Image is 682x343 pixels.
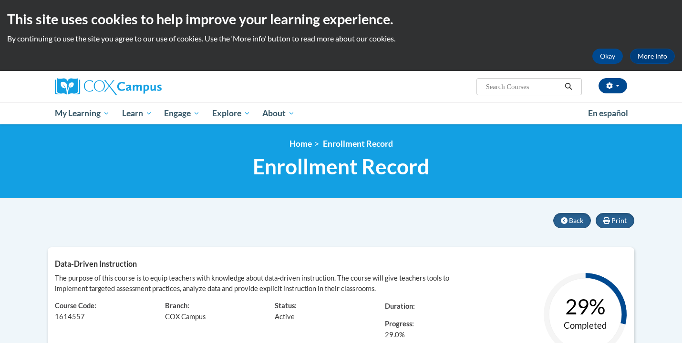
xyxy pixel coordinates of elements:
button: Okay [592,49,623,64]
span: 29.0 [385,331,399,339]
a: My Learning [49,102,116,124]
span: Learn [122,108,152,119]
button: Print [596,213,634,228]
span: Active [275,313,295,321]
span: Enrollment Record [253,154,429,179]
a: About [257,102,301,124]
h2: This site uses cookies to help improve your learning experience. [7,10,675,29]
text: Completed [564,320,607,331]
span: COX Campus [165,313,206,321]
p: By continuing to use the site you agree to our use of cookies. Use the ‘More info’ button to read... [7,33,675,44]
span: The purpose of this course is to equip teachers with knowledge about data-driven instruction. The... [55,274,449,293]
a: Explore [206,102,257,124]
input: Search Courses [485,81,561,92]
button: Search [561,81,576,92]
button: Account Settings [599,78,627,93]
span: Progress: [385,320,414,328]
a: Learn [116,102,158,124]
a: More Info [630,49,675,64]
span: Print [611,216,627,224]
a: Engage [158,102,206,124]
span: Status: [275,302,297,310]
div: Main menu [41,102,641,124]
button: Back [553,213,591,228]
span: 1614557 [55,313,85,321]
span: About [262,108,295,119]
span: Explore [212,108,250,119]
span: Branch: [165,302,189,310]
a: Cox Campus [55,78,236,95]
a: Home [289,139,312,149]
span: Duration: [385,302,415,310]
span: % [385,330,405,340]
span: Engage [164,108,200,119]
img: Cox Campus [55,78,162,95]
span: Enrollment Record [323,139,393,149]
span: En español [588,108,628,118]
span: My Learning [55,108,110,119]
span: Back [569,216,583,224]
span: Data-Driven Instruction [55,259,137,268]
a: En español [582,103,634,123]
text: 29% [565,294,605,319]
span: Course Code: [55,302,96,310]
